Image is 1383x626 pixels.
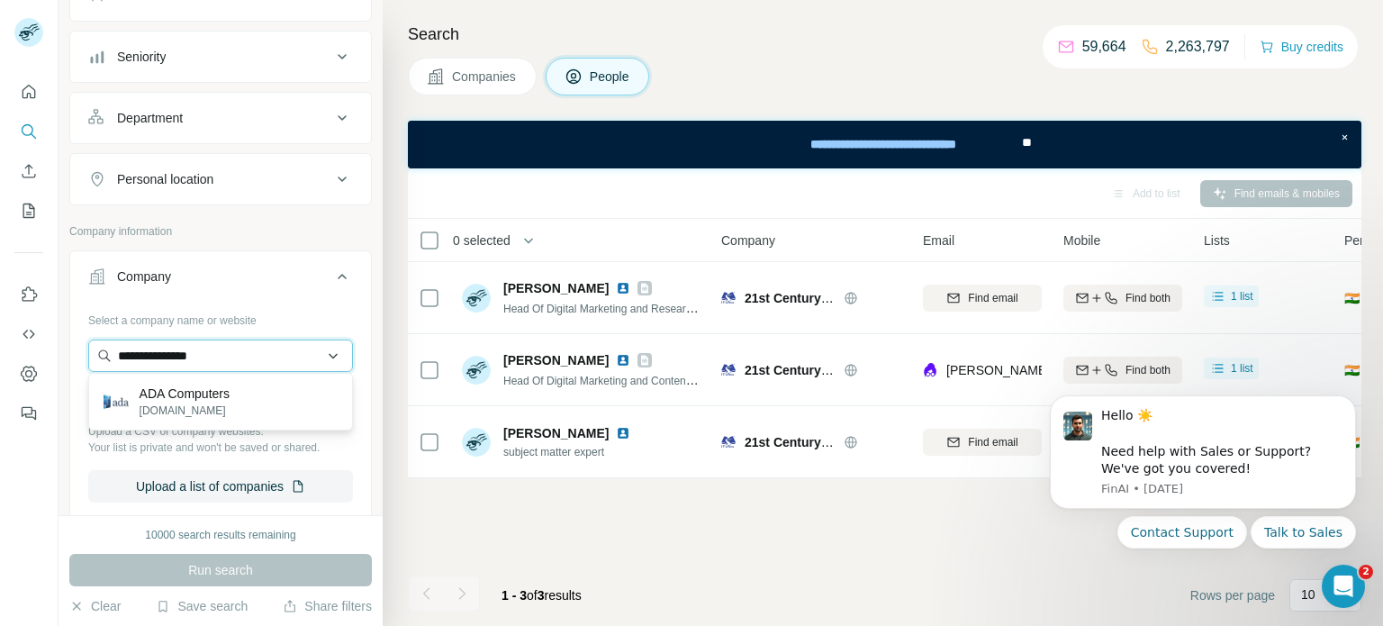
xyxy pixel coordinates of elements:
[923,285,1042,312] button: Find email
[70,255,371,305] button: Company
[527,588,538,603] span: of
[616,353,630,367] img: LinkedIn logo
[88,470,353,503] button: Upload a list of companies
[88,423,353,440] p: Upload a CSV of company websites.
[117,268,171,286] div: Company
[14,195,43,227] button: My lists
[14,318,43,350] button: Use Surfe API
[538,588,545,603] span: 3
[1344,289,1360,307] span: 🇮🇳
[14,358,43,390] button: Dashboard
[503,301,816,315] span: Head Of Digital Marketing and Researcher (Quantum Mechanics)
[721,231,775,249] span: Company
[502,588,527,603] span: 1 - 3
[745,363,962,377] span: 21st Century Learning Technologies
[503,279,609,297] span: [PERSON_NAME]
[462,284,491,313] img: Avatar
[1063,357,1182,384] button: Find both
[117,170,213,188] div: Personal location
[503,444,637,460] span: subject matter expert
[923,361,937,379] img: provider lusha logo
[1082,36,1126,58] p: 59,664
[88,305,353,329] div: Select a company name or website
[117,48,166,66] div: Seniority
[1125,290,1171,306] span: Find both
[117,109,183,127] div: Department
[452,68,518,86] span: Companies
[70,96,371,140] button: Department
[503,351,609,369] span: [PERSON_NAME]
[745,435,962,449] span: 21st Century Learning Technologies
[156,597,248,615] button: Save search
[721,435,736,449] img: Logo of 21st Century Learning Technologies
[1231,360,1253,377] span: 1 list
[88,440,353,456] p: Your list is private and won't be saved or shared.
[968,434,1017,450] span: Find email
[1260,34,1343,59] button: Buy credits
[140,403,230,419] p: [DOMAIN_NAME]
[104,389,129,414] img: ADA Computers
[923,231,954,249] span: Email
[503,373,865,387] span: Head Of Digital Marketing and Content Development (Quantum Mechanics)
[1125,362,1171,378] span: Find both
[1231,288,1253,304] span: 1 list
[503,424,609,442] span: [PERSON_NAME]
[462,356,491,385] img: Avatar
[462,428,491,457] img: Avatar
[1063,285,1182,312] button: Find both
[14,278,43,311] button: Use Surfe on LinkedIn
[453,231,511,249] span: 0 selected
[1359,565,1373,579] span: 2
[616,426,630,440] img: LinkedIn logo
[283,597,372,615] button: Share filters
[1344,361,1360,379] span: 🇮🇳
[14,115,43,148] button: Search
[69,223,372,240] p: Company information
[14,155,43,187] button: Enrich CSV
[1204,231,1230,249] span: Lists
[1063,231,1100,249] span: Mobile
[14,397,43,430] button: Feedback
[923,429,1042,456] button: Find email
[70,35,371,78] button: Seniority
[721,363,736,377] img: Logo of 21st Century Learning Technologies
[946,363,1263,377] span: [PERSON_NAME][EMAIL_ADDRESS][DOMAIN_NAME]
[145,527,295,543] div: 10000 search results remaining
[968,290,1017,306] span: Find email
[408,121,1361,168] iframe: Banner
[14,76,43,108] button: Quick start
[70,158,371,201] button: Personal location
[590,68,631,86] span: People
[616,281,630,295] img: LinkedIn logo
[502,588,582,603] span: results
[408,22,1361,47] h4: Search
[1166,36,1230,58] p: 2,263,797
[721,291,736,305] img: Logo of 21st Century Learning Technologies
[69,597,121,615] button: Clear
[1023,374,1383,617] iframe: Intercom notifications message
[745,291,962,305] span: 21st Century Learning Technologies
[1322,565,1365,608] iframe: Intercom live chat
[140,385,230,403] p: ADA Computers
